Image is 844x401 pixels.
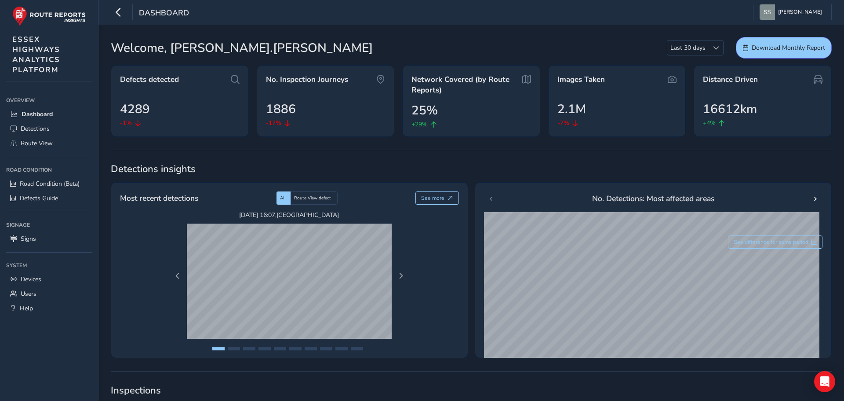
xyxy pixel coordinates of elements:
[320,347,332,350] button: Page 8
[266,118,281,128] span: -17%
[111,384,832,397] span: Inspections
[667,40,709,55] span: Last 30 days
[171,270,184,282] button: Previous Page
[6,301,92,316] a: Help
[12,6,86,26] img: rr logo
[421,195,444,202] span: See more
[335,347,348,350] button: Page 9
[760,4,825,20] button: [PERSON_NAME]
[280,195,284,201] span: AI
[266,100,296,118] span: 1886
[6,107,92,121] a: Dashboard
[111,39,373,57] span: Welcome, [PERSON_NAME].[PERSON_NAME]
[120,100,150,118] span: 4289
[6,177,92,191] a: Road Condition (Beta)
[6,121,92,136] a: Detections
[22,110,53,118] span: Dashboard
[228,347,240,350] button: Page 2
[21,139,53,147] span: Route View
[305,347,317,350] button: Page 7
[6,163,92,177] div: Road Condition
[276,191,291,205] div: AI
[274,347,286,350] button: Page 5
[703,74,758,85] span: Distance Driven
[351,347,363,350] button: Page 10
[752,44,825,52] span: Download Monthly Report
[120,74,179,85] span: Defects detected
[6,287,92,301] a: Users
[12,34,60,75] span: ESSEX HIGHWAYS ANALYTICS PLATFORM
[20,180,80,188] span: Road Condition (Beta)
[814,371,835,392] div: Open Intercom Messenger
[703,100,757,118] span: 16612km
[21,275,41,283] span: Devices
[212,347,225,350] button: Page 1
[557,74,605,85] span: Images Taken
[111,162,832,176] span: Detections insights
[6,94,92,107] div: Overview
[294,195,331,201] span: Route View defect
[120,118,132,128] span: -1%
[557,118,569,128] span: -7%
[6,218,92,232] div: Signage
[778,4,822,20] span: [PERSON_NAME]
[21,125,50,133] span: Detections
[120,192,198,204] span: Most recent detections
[6,191,92,206] a: Defects Guide
[557,100,586,118] span: 2.1M
[6,272,92,287] a: Devices
[736,37,832,59] button: Download Monthly Report
[243,347,255,350] button: Page 3
[266,74,348,85] span: No. Inspection Journeys
[291,191,338,205] div: Route View defect
[592,193,714,204] span: No. Detections: Most affected areas
[6,232,92,246] a: Signs
[411,101,438,120] span: 25%
[411,120,428,129] span: +29%
[395,270,407,282] button: Next Page
[20,304,33,313] span: Help
[21,235,36,243] span: Signs
[289,347,302,350] button: Page 6
[187,211,392,219] span: [DATE] 16:07 , [GEOGRAPHIC_DATA]
[6,136,92,151] a: Route View
[21,290,36,298] span: Users
[415,191,459,205] button: See more
[411,74,519,95] span: Network Covered (by Route Reports)
[139,7,189,20] span: Dashboard
[734,239,808,246] span: See difference for same period
[760,4,775,20] img: diamond-layout
[20,194,58,202] span: Defects Guide
[728,235,823,249] button: See difference for same period
[6,259,92,272] div: System
[258,347,271,350] button: Page 4
[703,118,716,128] span: +4%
